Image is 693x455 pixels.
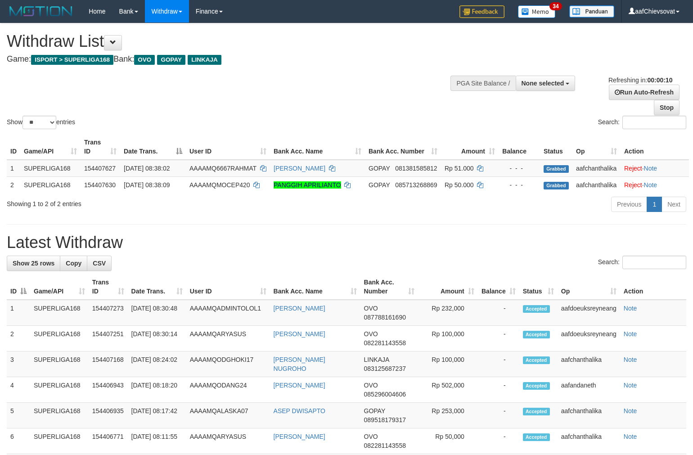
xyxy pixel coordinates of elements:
td: Rp 232,000 [418,300,478,326]
span: Grabbed [544,182,569,189]
span: Accepted [523,408,550,415]
th: Op: activate to sort column ascending [572,134,621,160]
td: aafchanthalika [558,403,620,428]
td: SUPERLIGA168 [30,326,89,351]
a: [PERSON_NAME] [274,433,325,440]
span: Accepted [523,331,550,338]
span: OVO [364,433,378,440]
span: 154407627 [84,165,116,172]
span: [DATE] 08:38:09 [124,181,170,189]
span: Accepted [523,305,550,313]
td: SUPERLIGA168 [30,428,89,454]
span: Copy 081381585812 to clipboard [395,165,437,172]
td: Rp 100,000 [418,326,478,351]
a: Note [644,165,657,172]
td: SUPERLIGA168 [20,176,81,193]
a: Note [624,382,637,389]
td: [DATE] 08:11:55 [128,428,186,454]
img: Button%20Memo.svg [518,5,556,18]
td: 1 [7,300,30,326]
td: 154406935 [89,403,128,428]
td: 4 [7,377,30,403]
td: 3 [7,351,30,377]
td: aafandaneth [558,377,620,403]
span: Copy 087788161690 to clipboard [364,314,406,321]
span: Copy 085296004606 to clipboard [364,391,406,398]
h1: Latest Withdraw [7,234,686,252]
th: Status [540,134,572,160]
label: Search: [598,116,686,129]
td: - [478,300,519,326]
a: PANGGIH APRILIANTO [274,181,341,189]
td: 6 [7,428,30,454]
td: 1 [7,160,20,177]
td: 154406771 [89,428,128,454]
img: MOTION_logo.png [7,5,75,18]
span: Copy 082281143558 to clipboard [364,442,406,449]
span: Copy 083125687237 to clipboard [364,365,406,372]
th: Amount: activate to sort column ascending [441,134,499,160]
th: Amount: activate to sort column ascending [418,274,478,300]
span: GOPAY [157,55,185,65]
img: panduan.png [569,5,614,18]
span: Accepted [523,382,550,390]
a: Reject [624,165,642,172]
a: [PERSON_NAME] [274,305,325,312]
span: OVO [134,55,155,65]
td: Rp 253,000 [418,403,478,428]
span: [DATE] 08:38:02 [124,165,170,172]
a: Stop [654,100,679,115]
td: AAAAMQODGHOKI17 [186,351,270,377]
a: Note [624,305,637,312]
a: Note [644,181,657,189]
td: [DATE] 08:24:02 [128,351,186,377]
div: - - - [502,164,536,173]
td: 154407251 [89,326,128,351]
div: PGA Site Balance / [450,76,515,91]
span: Rp 51.000 [445,165,474,172]
span: AAAAMQMOCEP420 [189,181,250,189]
span: 154407630 [84,181,116,189]
td: 5 [7,403,30,428]
th: Status: activate to sort column ascending [519,274,558,300]
td: AAAAMQODANG24 [186,377,270,403]
a: Copy [60,256,87,271]
td: SUPERLIGA168 [30,351,89,377]
th: Game/API: activate to sort column ascending [20,134,81,160]
th: Bank Acc. Name: activate to sort column ascending [270,274,360,300]
td: SUPERLIGA168 [30,377,89,403]
a: ASEP DWISAPTO [274,407,325,414]
span: GOPAY [369,165,390,172]
td: Rp 502,000 [418,377,478,403]
span: LINKAJA [188,55,221,65]
label: Show entries [7,116,75,129]
th: Bank Acc. Name: activate to sort column ascending [270,134,365,160]
strong: 00:00:10 [647,77,672,84]
td: - [478,403,519,428]
span: Copy [66,260,81,267]
span: Copy 082281143558 to clipboard [364,339,406,347]
a: 1 [647,197,662,212]
label: Search: [598,256,686,269]
td: aafchanthalika [558,428,620,454]
div: - - - [502,180,536,189]
td: - [478,377,519,403]
span: Grabbed [544,165,569,173]
th: Date Trans.: activate to sort column descending [120,134,186,160]
a: Previous [611,197,647,212]
input: Search: [622,116,686,129]
input: Search: [622,256,686,269]
a: [PERSON_NAME] [274,382,325,389]
th: User ID: activate to sort column ascending [186,274,270,300]
span: OVO [364,382,378,389]
th: Balance: activate to sort column ascending [478,274,519,300]
a: Show 25 rows [7,256,60,271]
span: GOPAY [369,181,390,189]
span: None selected [522,80,564,87]
td: [DATE] 08:30:14 [128,326,186,351]
span: Copy 085713268869 to clipboard [395,181,437,189]
span: GOPAY [364,407,385,414]
td: - [478,326,519,351]
td: AAAAMQARYASUS [186,428,270,454]
h1: Withdraw List [7,32,453,50]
